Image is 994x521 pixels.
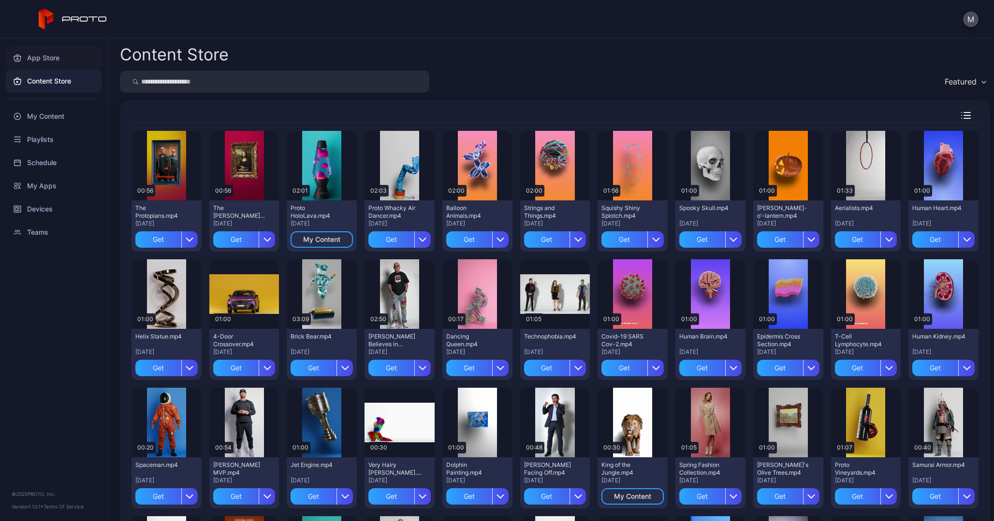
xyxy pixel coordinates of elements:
[757,231,819,248] button: Get
[6,221,102,244] a: Teams
[213,333,266,348] div: 4-Door Crossover.mp4
[446,488,492,505] div: Get
[679,348,742,356] div: [DATE]
[835,231,897,248] button: Get
[291,488,336,505] div: Get
[213,461,266,477] div: Albert Pujols MVP.mp4
[213,231,259,248] div: Get
[679,204,732,212] div: Spooky Skull.mp4
[679,220,742,227] div: [DATE]
[757,220,819,227] div: [DATE]
[757,488,803,505] div: Get
[524,360,586,376] button: Get
[368,231,414,248] div: Get
[679,488,742,505] button: Get
[912,488,975,505] button: Get
[6,128,102,151] div: Playlists
[524,477,586,484] div: [DATE]
[601,220,664,227] div: [DATE]
[12,504,44,509] span: Version 1.13.1 •
[213,348,276,356] div: [DATE]
[524,231,570,248] div: Get
[679,461,732,477] div: Spring Fashion Collection.mp4
[135,477,198,484] div: [DATE]
[757,360,819,376] button: Get
[912,477,975,484] div: [DATE]
[446,231,509,248] button: Get
[679,360,742,376] button: Get
[368,461,422,477] div: Very Hairy Jerry.mp4
[135,488,198,505] button: Get
[303,236,340,243] div: My Content
[446,348,509,356] div: [DATE]
[614,493,651,500] div: My Content
[601,477,664,484] div: [DATE]
[368,204,422,220] div: Proto Whacky Air Dancer.mp4
[291,360,353,376] button: Get
[6,174,102,197] a: My Apps
[835,488,881,505] div: Get
[601,204,655,220] div: Squishy Shiny Splotch.mp4
[524,220,586,227] div: [DATE]
[213,220,276,227] div: [DATE]
[835,360,897,376] button: Get
[524,488,570,505] div: Get
[679,477,742,484] div: [DATE]
[291,461,344,469] div: Jet Engine.mp4
[368,360,414,376] div: Get
[135,220,198,227] div: [DATE]
[835,231,881,248] div: Get
[291,220,353,227] div: [DATE]
[446,220,509,227] div: [DATE]
[835,204,888,212] div: Aerialists.mp4
[963,12,979,27] button: M
[601,333,655,348] div: Covid-19 SARS Cov-2.mp4
[757,333,810,348] div: Epidermis Cross Section.mp4
[213,488,259,505] div: Get
[679,333,732,340] div: Human Brain.mp4
[835,488,897,505] button: Get
[835,477,897,484] div: [DATE]
[679,231,725,248] div: Get
[835,461,888,477] div: Proto Vineyards.mp4
[524,348,586,356] div: [DATE]
[12,490,96,498] div: © 2025 PROTO, Inc.
[368,220,431,227] div: [DATE]
[368,477,431,484] div: [DATE]
[835,333,888,348] div: T-Cell Lymphocyte.mp4
[524,231,586,248] button: Get
[601,461,655,477] div: King of the Jungle.mp4
[135,231,181,248] div: Get
[945,77,977,86] div: Featured
[6,151,102,174] a: Schedule
[6,46,102,70] a: App Store
[291,333,344,340] div: Brick Bear.mp4
[524,360,570,376] div: Get
[446,488,509,505] button: Get
[6,105,102,128] div: My Content
[213,488,276,505] button: Get
[757,348,819,356] div: [DATE]
[757,231,803,248] div: Get
[6,197,102,221] a: Devices
[213,477,276,484] div: [DATE]
[291,231,353,248] button: My Content
[912,348,975,356] div: [DATE]
[679,488,725,505] div: Get
[291,348,353,356] div: [DATE]
[213,231,276,248] button: Get
[135,204,189,220] div: The Protopians.mp4
[446,360,509,376] button: Get
[601,360,647,376] div: Get
[601,348,664,356] div: [DATE]
[368,488,414,505] div: Get
[213,360,259,376] div: Get
[446,231,492,248] div: Get
[679,231,742,248] button: Get
[135,360,198,376] button: Get
[446,461,499,477] div: Dolphin Painting.mp4
[135,461,189,469] div: Spaceman.mp4
[213,204,266,220] div: The Mona Lisa.mp4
